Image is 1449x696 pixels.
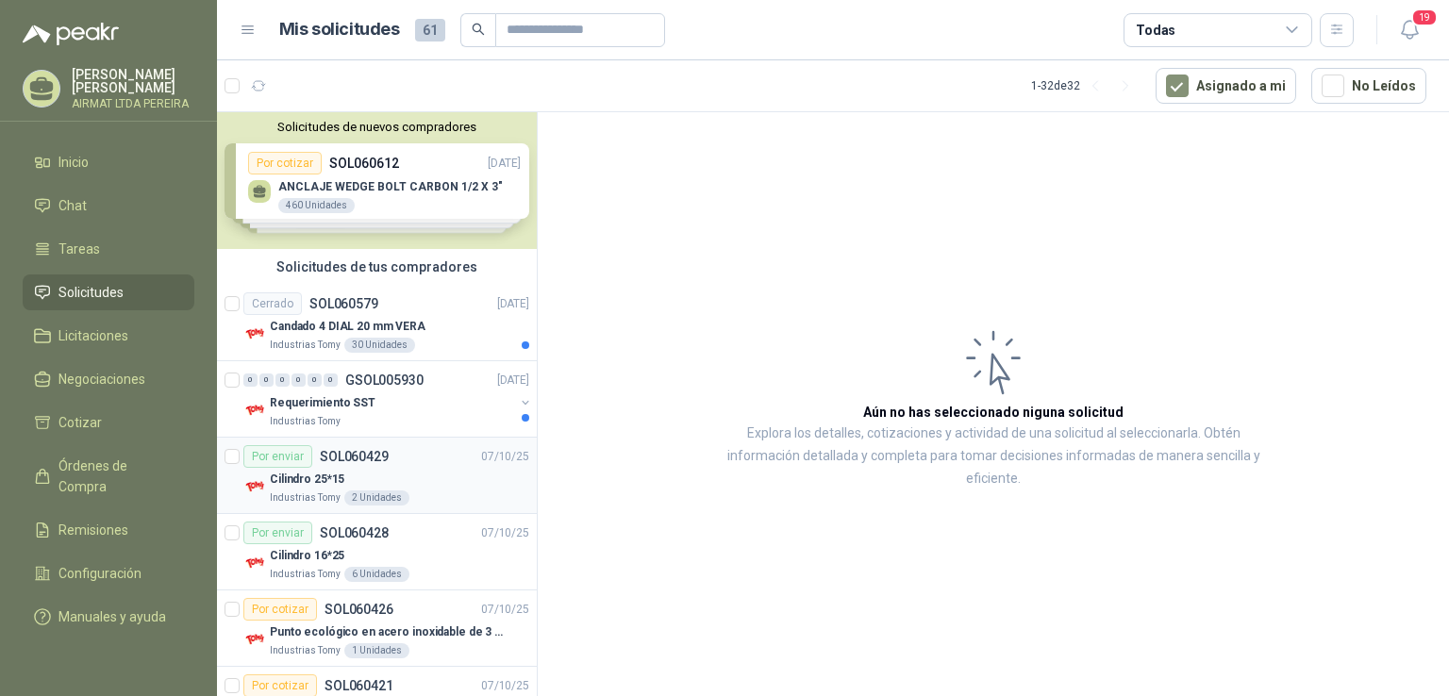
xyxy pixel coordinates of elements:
[481,448,529,466] p: 07/10/25
[243,373,258,387] div: 0
[415,19,445,41] span: 61
[58,152,89,173] span: Inicio
[270,490,341,505] p: Industrias Tomy
[270,623,505,641] p: Punto ecológico en acero inoxidable de 3 puestos, con capacidad para 53 Litros por cada división.
[72,68,194,94] p: [PERSON_NAME] [PERSON_NAME]
[270,471,344,489] p: Cilindro 25*15
[23,599,194,635] a: Manuales y ayuda
[23,274,194,310] a: Solicitudes
[58,520,128,540] span: Remisiones
[243,292,302,315] div: Cerrado
[1411,8,1438,26] span: 19
[243,628,266,651] img: Company Logo
[481,601,529,619] p: 07/10/25
[58,412,102,433] span: Cotizar
[270,567,341,582] p: Industrias Tomy
[291,373,306,387] div: 0
[23,555,194,591] a: Configuración
[23,231,194,267] a: Tareas
[497,295,529,313] p: [DATE]
[58,239,100,259] span: Tareas
[270,547,344,565] p: Cilindro 16*25
[497,372,529,389] p: [DATE]
[58,606,166,627] span: Manuales y ayuda
[1311,68,1426,104] button: No Leídos
[23,448,194,505] a: Órdenes de Compra
[243,445,312,468] div: Por enviar
[481,524,529,542] p: 07/10/25
[1156,68,1296,104] button: Asignado a mi
[225,120,529,134] button: Solicitudes de nuevos compradores
[481,677,529,695] p: 07/10/25
[344,567,409,582] div: 6 Unidades
[344,643,409,658] div: 1 Unidades
[58,563,142,584] span: Configuración
[1031,71,1141,101] div: 1 - 32 de 32
[217,514,537,590] a: Por enviarSOL06042807/10/25 Company LogoCilindro 16*25Industrias Tomy6 Unidades
[58,369,145,389] span: Negociaciones
[320,450,389,463] p: SOL060429
[243,475,266,498] img: Company Logo
[243,399,266,422] img: Company Logo
[243,369,533,429] a: 0 0 0 0 0 0 GSOL005930[DATE] Company LogoRequerimiento SSTIndustrias Tomy
[325,603,393,616] p: SOL060426
[309,297,378,310] p: SOL060579
[324,373,338,387] div: 0
[72,98,194,109] p: AIRMAT LTDA PEREIRA
[1136,20,1175,41] div: Todas
[308,373,322,387] div: 0
[344,490,409,505] div: 2 Unidades
[243,522,312,544] div: Por enviar
[217,249,537,285] div: Solicitudes de tus compradores
[325,679,393,692] p: SOL060421
[58,282,124,303] span: Solicitudes
[23,318,194,354] a: Licitaciones
[472,23,485,36] span: search
[726,423,1260,490] p: Explora los detalles, cotizaciones y actividad de una solicitud al seleccionarla. Obtén informaci...
[58,456,176,497] span: Órdenes de Compra
[23,188,194,224] a: Chat
[243,552,266,574] img: Company Logo
[270,338,341,353] p: Industrias Tomy
[1392,13,1426,47] button: 19
[58,195,87,216] span: Chat
[23,23,119,45] img: Logo peakr
[217,590,537,667] a: Por cotizarSOL06042607/10/25 Company LogoPunto ecológico en acero inoxidable de 3 puestos, con ca...
[58,325,128,346] span: Licitaciones
[863,402,1124,423] h3: Aún no has seleccionado niguna solicitud
[217,112,537,249] div: Solicitudes de nuevos compradoresPor cotizarSOL060612[DATE] ANCLAJE WEDGE BOLT CARBON 1/2 X 3"460...
[23,512,194,548] a: Remisiones
[259,373,274,387] div: 0
[270,414,341,429] p: Industrias Tomy
[243,598,317,621] div: Por cotizar
[320,526,389,539] p: SOL060428
[217,438,537,514] a: Por enviarSOL06042907/10/25 Company LogoCilindro 25*15Industrias Tomy2 Unidades
[345,373,424,387] p: GSOL005930
[270,318,425,336] p: Candado 4 DIAL 20 mm VERA
[275,373,290,387] div: 0
[23,405,194,440] a: Cotizar
[23,144,194,180] a: Inicio
[344,338,415,353] div: 30 Unidades
[270,394,375,412] p: Requerimiento SST
[23,361,194,397] a: Negociaciones
[270,643,341,658] p: Industrias Tomy
[243,323,266,345] img: Company Logo
[279,16,400,43] h1: Mis solicitudes
[217,285,537,361] a: CerradoSOL060579[DATE] Company LogoCandado 4 DIAL 20 mm VERAIndustrias Tomy30 Unidades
